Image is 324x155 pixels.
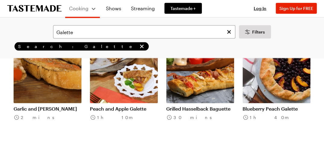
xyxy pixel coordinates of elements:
[254,6,266,11] span: Log In
[53,25,235,39] input: Search for a Recipe
[14,106,81,112] a: Garlic and [PERSON_NAME]
[170,5,196,11] span: Tastemade +
[138,43,145,50] button: remove Search: Galette
[69,5,88,11] span: Cooking
[252,29,265,35] span: Filters
[164,3,202,14] a: Tastemade +
[248,5,272,11] button: Log In
[166,106,234,112] a: Grilled Hasselback Baguette
[243,106,310,112] a: Blueberry Peach Galette
[90,106,158,112] a: Peach and Apple Galette
[69,2,96,15] button: Cooking
[276,3,317,14] button: Sign Up for FREE
[18,44,137,49] span: Search: Galette
[279,6,313,11] span: Sign Up for FREE
[226,29,232,35] button: Clear search
[239,25,271,39] button: Desktop filters
[7,5,62,12] a: To Tastemade Home Page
